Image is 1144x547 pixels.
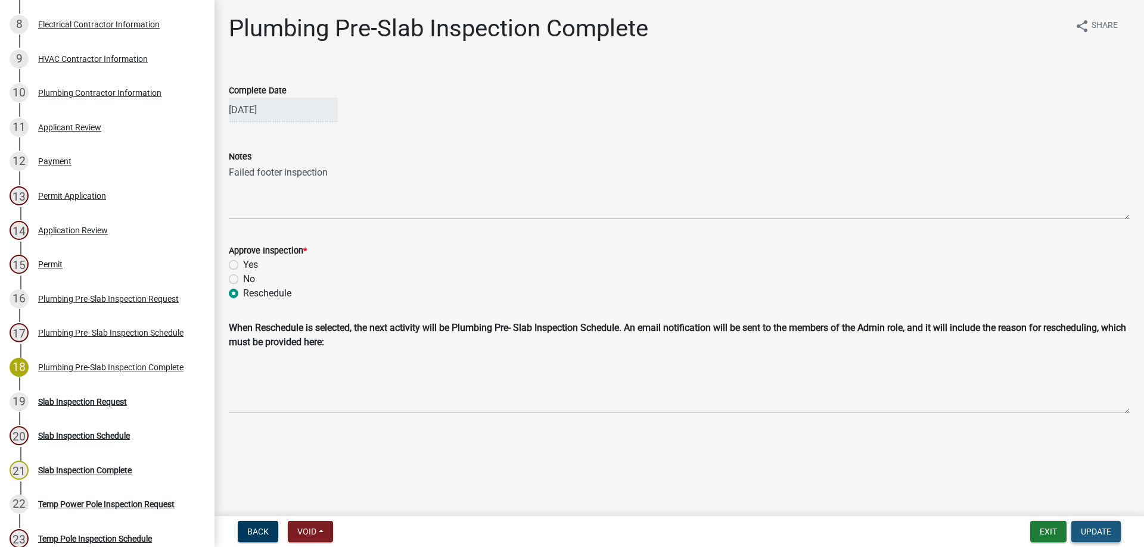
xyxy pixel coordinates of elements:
[229,98,338,122] input: mm/dd/yyyy
[38,466,132,474] div: Slab Inspection Complete
[10,358,29,377] div: 18
[38,20,160,29] div: Electrical Contractor Information
[38,55,148,63] div: HVAC Contractor Information
[10,221,29,240] div: 14
[38,432,130,440] div: Slab Inspection Schedule
[10,461,29,480] div: 21
[229,247,307,255] label: Approve Inspection
[38,89,161,97] div: Plumbing Contractor Information
[10,255,29,274] div: 15
[10,118,29,137] div: 11
[229,153,251,161] label: Notes
[243,286,291,301] label: Reschedule
[10,15,29,34] div: 8
[229,87,287,95] label: Complete Date
[1075,19,1089,33] i: share
[1030,521,1067,542] button: Exit
[38,329,184,337] div: Plumbing Pre- Slab Inspection Schedule
[297,527,316,536] span: Void
[38,363,184,371] div: Plumbing Pre-Slab Inspection Complete
[38,226,108,235] div: Application Review
[38,123,101,132] div: Applicant Review
[243,272,255,286] label: No
[229,322,1126,348] strong: When Reschedule is selected, the next activity will be Plumbing Pre- Slab Inspection Schedule. An...
[10,49,29,68] div: 9
[247,527,269,536] span: Back
[10,323,29,342] div: 17
[10,186,29,205] div: 13
[10,495,29,514] div: 22
[38,260,63,268] div: Permit
[38,500,175,508] div: Temp Power Pole Inspection Request
[38,295,179,303] div: Plumbing Pre-Slab Inspection Request
[1065,14,1127,37] button: shareShare
[229,354,1130,414] textarea: Reschedule Reason
[38,535,152,543] div: Temp Pole Inspection Schedule
[38,192,106,200] div: Permit Application
[10,426,29,445] div: 20
[1071,521,1121,542] button: Update
[288,521,333,542] button: Void
[1081,527,1111,536] span: Update
[38,398,127,406] div: Slab Inspection Request
[243,258,258,272] label: Yes
[10,152,29,171] div: 12
[238,521,278,542] button: Back
[229,14,648,43] h1: Plumbing Pre-Slab Inspection Complete
[10,392,29,411] div: 19
[38,157,71,165] div: Payment
[10,289,29,308] div: 16
[10,83,29,102] div: 10
[1092,19,1118,33] span: Share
